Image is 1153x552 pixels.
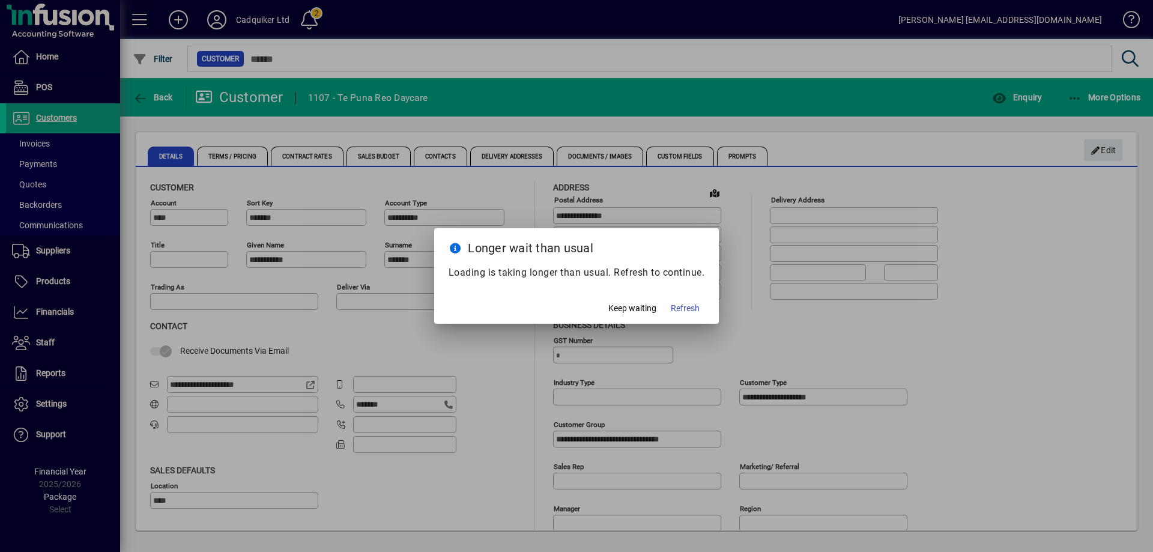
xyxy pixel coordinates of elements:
button: Keep waiting [604,297,661,319]
span: Longer wait than usual [468,241,593,255]
span: Refresh [671,302,700,315]
button: Refresh [666,297,704,319]
p: Loading is taking longer than usual. Refresh to continue. [449,265,705,280]
span: Keep waiting [608,302,656,315]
